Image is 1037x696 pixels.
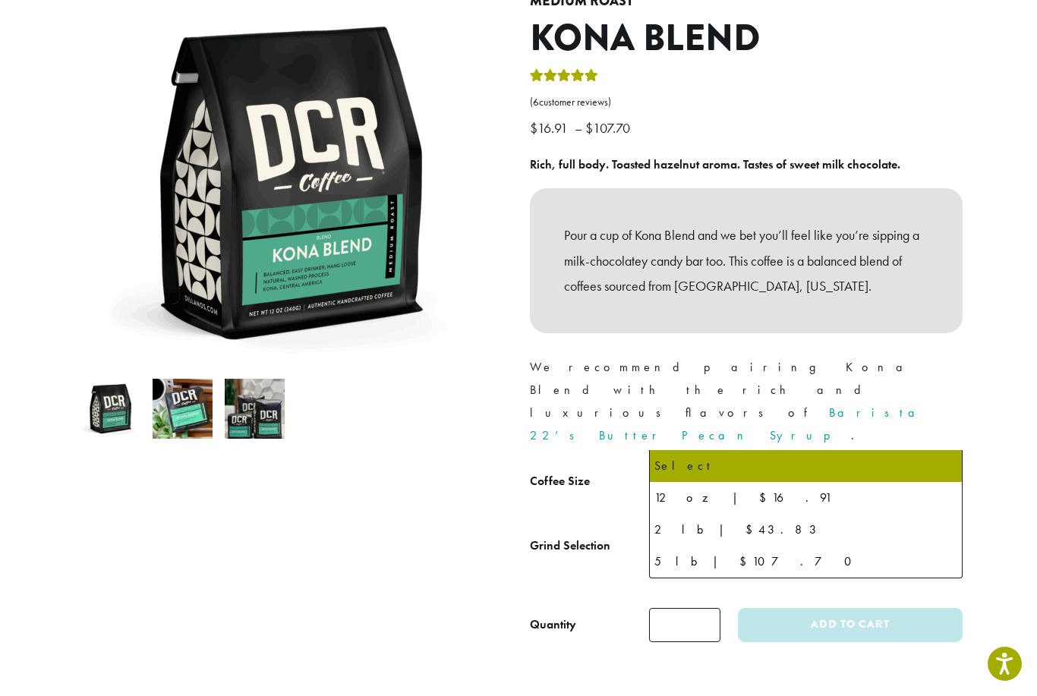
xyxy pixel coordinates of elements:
input: Product quantity [649,608,720,642]
h1: Kona Blend [530,17,963,61]
bdi: 16.91 [530,119,572,137]
div: 5 lb | $107.70 [654,550,957,573]
p: Pour a cup of Kona Blend and we bet you’ll feel like you’re sipping a milk-chocolatey candy bar t... [564,222,928,299]
img: Kona Blend - Image 2 [153,379,213,439]
button: Add to cart [738,608,963,642]
div: Rated 5.00 out of 5 [530,67,598,90]
label: Grind Selection [530,535,649,557]
bdi: 107.70 [585,119,634,137]
label: Coffee Size [530,471,649,493]
div: 12 oz | $16.91 [654,487,957,509]
span: 6 [533,96,539,109]
img: Kona Blend [80,379,140,439]
span: $ [585,119,593,137]
span: – [575,119,582,137]
p: We recommend pairing Kona Blend with the rich and luxurious flavors of . [530,356,963,447]
div: 2 lb | $43.83 [654,518,957,541]
li: Select [650,450,962,482]
span: $ [530,119,537,137]
a: (6customer reviews) [530,95,963,110]
div: Quantity [530,616,576,634]
b: Rich, full body. Toasted hazelnut aroma. Tastes of sweet milk chocolate. [530,156,900,172]
img: Kona Blend - Image 3 [225,379,285,439]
